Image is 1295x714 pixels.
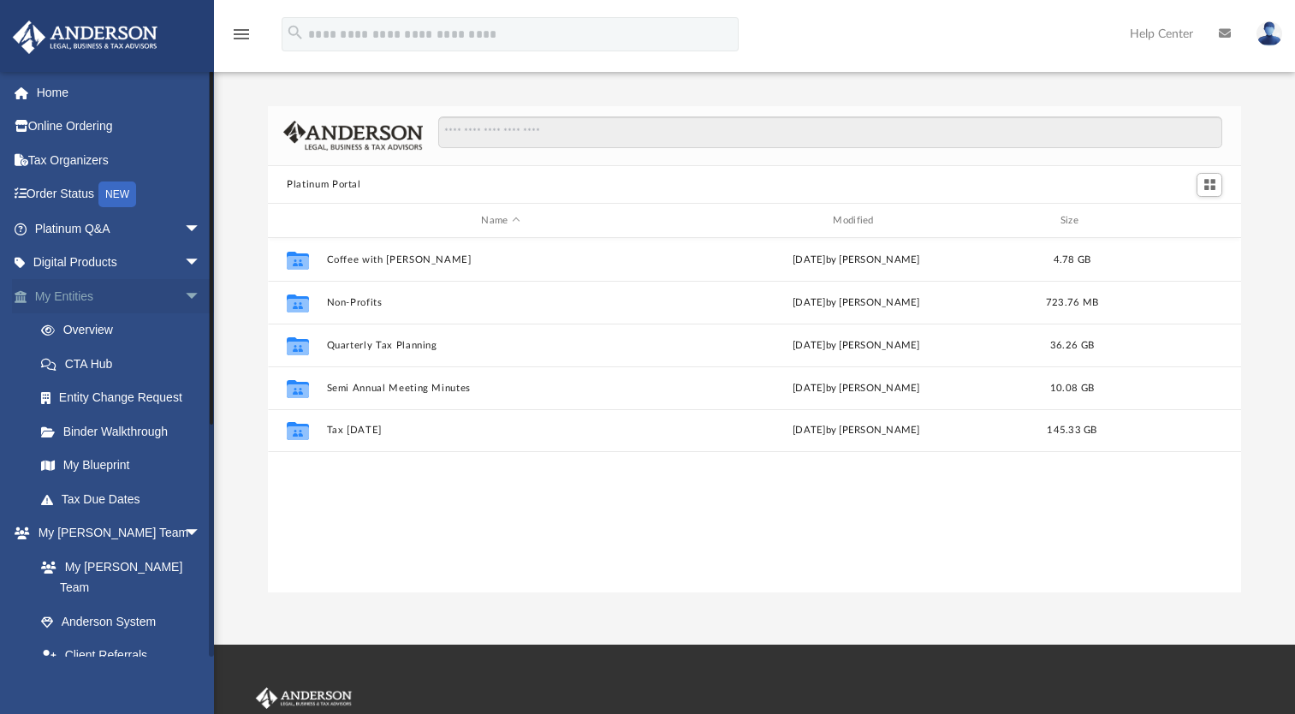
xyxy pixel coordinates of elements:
[24,347,227,381] a: CTA Hub
[268,238,1241,593] div: grid
[184,246,218,281] span: arrow_drop_down
[184,279,218,314] span: arrow_drop_down
[24,604,218,639] a: Anderson System
[12,246,227,280] a: Digital Productsarrow_drop_down
[1046,298,1098,307] span: 723.76 MB
[682,423,1031,438] div: [DATE] by [PERSON_NAME]
[231,24,252,45] i: menu
[327,254,675,265] button: Coffee with [PERSON_NAME]
[682,295,1031,311] div: [DATE] by [PERSON_NAME]
[1114,213,1233,229] div: id
[287,177,361,193] button: Platinum Portal
[12,516,218,550] a: My [PERSON_NAME] Teamarrow_drop_down
[286,23,305,42] i: search
[1047,425,1096,435] span: 145.33 GB
[1038,213,1107,229] div: Size
[24,482,227,516] a: Tax Due Dates
[8,21,163,54] img: Anderson Advisors Platinum Portal
[682,213,1031,229] div: Modified
[1054,255,1091,265] span: 4.78 GB
[682,253,1031,268] div: [DATE] by [PERSON_NAME]
[184,211,218,247] span: arrow_drop_down
[327,297,675,308] button: Non-Profits
[276,213,318,229] div: id
[1050,384,1094,393] span: 10.08 GB
[24,414,227,449] a: Binder Walkthrough
[682,338,1031,354] div: [DATE] by [PERSON_NAME]
[327,340,675,351] button: Quarterly Tax Planning
[327,425,675,436] button: Tax [DATE]
[1050,341,1094,350] span: 36.26 GB
[24,550,210,604] a: My [PERSON_NAME] Team
[12,211,227,246] a: Platinum Q&Aarrow_drop_down
[252,687,355,710] img: Anderson Advisors Platinum Portal
[1197,173,1222,197] button: Switch to Grid View
[682,381,1031,396] div: [DATE] by [PERSON_NAME]
[184,516,218,551] span: arrow_drop_down
[12,143,227,177] a: Tax Organizers
[12,110,227,144] a: Online Ordering
[12,177,227,212] a: Order StatusNEW
[1256,21,1282,46] img: User Pic
[438,116,1222,149] input: Search files and folders
[326,213,674,229] div: Name
[24,313,227,348] a: Overview
[24,449,218,483] a: My Blueprint
[98,181,136,207] div: NEW
[24,639,218,673] a: Client Referrals
[231,33,252,45] a: menu
[12,75,227,110] a: Home
[12,279,227,313] a: My Entitiesarrow_drop_down
[327,383,675,394] button: Semi Annual Meeting Minutes
[24,381,227,415] a: Entity Change Request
